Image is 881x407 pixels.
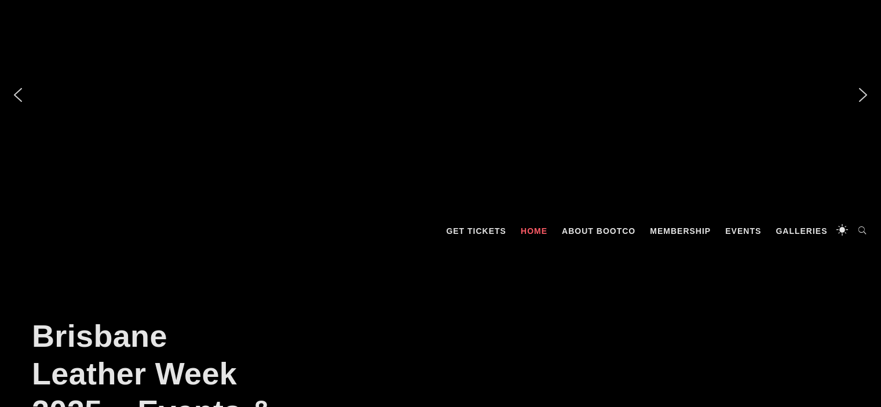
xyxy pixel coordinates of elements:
[644,214,717,248] a: Membership
[556,214,641,248] a: About BootCo
[515,214,553,248] a: Home
[440,214,512,248] a: GET TICKETS
[770,214,833,248] a: Galleries
[9,86,27,104] img: previous arrow
[719,214,767,248] a: Events
[854,86,872,104] img: next arrow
